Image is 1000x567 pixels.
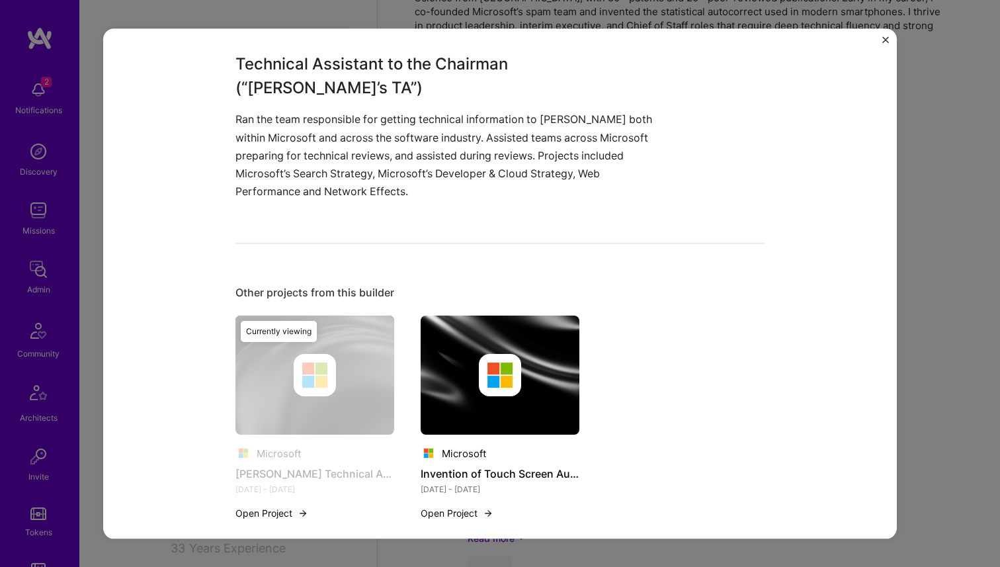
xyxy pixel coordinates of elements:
h4: Invention of Touch Screen Autocorrect [421,466,579,483]
button: Open Project [235,507,308,521]
img: Company logo [421,446,437,462]
button: Open Project [421,507,493,521]
img: Company logo [479,355,521,397]
div: Microsoft [442,447,486,460]
div: [DATE] - [DATE] [421,483,579,497]
img: arrow-right [483,508,493,519]
img: cover [235,316,394,435]
div: Other projects from this builder [235,286,765,300]
img: arrow-right [298,508,308,519]
h3: Technical Assistant to the Chairman (“[PERSON_NAME]’s TA”) [235,53,665,101]
p: Ran the team responsible for getting technical information to [PERSON_NAME] both within Microsoft... [235,111,665,201]
div: Currently viewing [241,322,317,343]
img: cover [421,316,579,435]
button: Close [882,36,889,50]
